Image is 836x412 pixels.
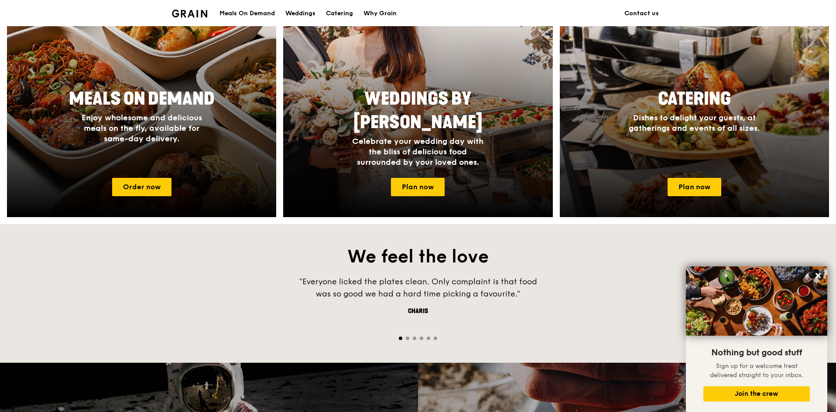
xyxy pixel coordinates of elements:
[321,0,358,27] a: Catering
[287,307,549,316] div: Charis
[172,10,207,17] img: Grain
[668,178,721,196] a: Plan now
[353,89,483,133] span: Weddings by [PERSON_NAME]
[69,89,215,109] span: Meals On Demand
[434,337,437,340] span: Go to slide 6
[391,178,445,196] a: Plan now
[326,0,353,27] div: Catering
[686,266,827,336] img: DSC07876-Edit02-Large.jpeg
[82,113,202,143] span: Enjoy wholesome and delicious meals on the fly, available for same-day delivery.
[658,89,731,109] span: Catering
[352,136,483,167] span: Celebrate your wedding day with the bliss of delicious food surrounded by your loved ones.
[219,0,275,27] div: Meals On Demand
[358,0,402,27] a: Why Grain
[703,386,810,402] button: Join the crew
[427,337,430,340] span: Go to slide 5
[413,337,416,340] span: Go to slide 3
[619,0,664,27] a: Contact us
[420,337,423,340] span: Go to slide 4
[285,0,315,27] div: Weddings
[710,362,803,379] span: Sign up for a welcome treat delivered straight to your inbox.
[399,337,402,340] span: Go to slide 1
[112,178,171,196] a: Order now
[406,337,409,340] span: Go to slide 2
[711,347,802,358] span: Nothing but good stuff
[629,113,760,133] span: Dishes to delight your guests, at gatherings and events of all sizes.
[811,269,825,283] button: Close
[280,0,321,27] a: Weddings
[363,0,397,27] div: Why Grain
[287,276,549,300] div: "Everyone licked the plates clean. Only complaint is that food was so good we had a hard time pic...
